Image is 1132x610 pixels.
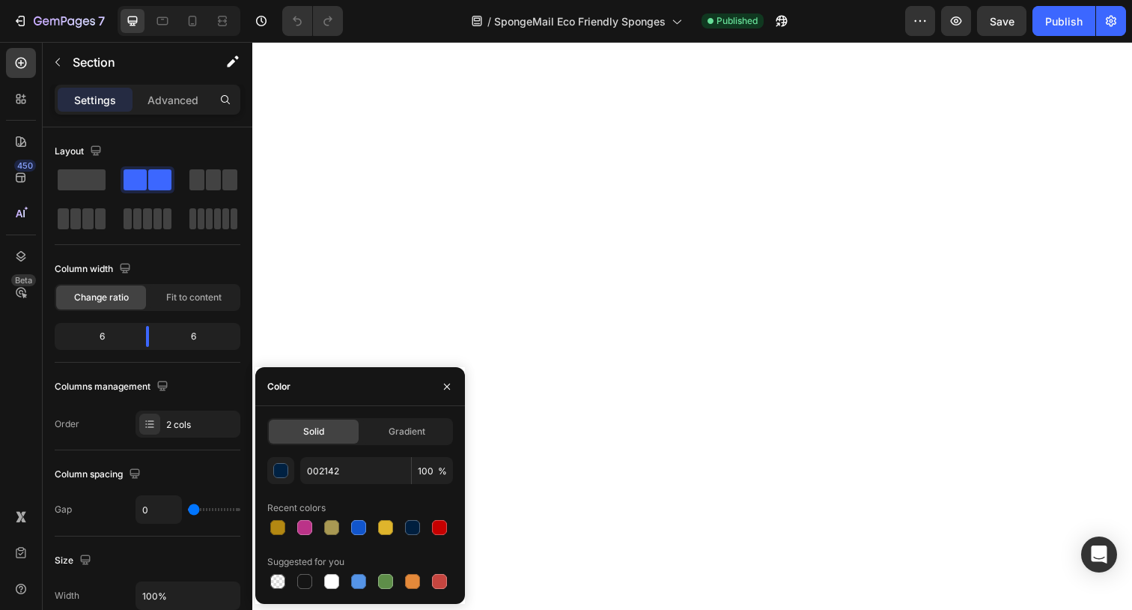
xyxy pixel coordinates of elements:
[438,465,447,478] span: %
[55,259,134,280] div: Column width
[55,589,79,603] div: Width
[487,13,491,29] span: /
[282,6,343,36] div: Undo/Redo
[161,326,237,347] div: 6
[73,53,195,71] p: Section
[252,42,1132,610] iframe: Design area
[990,15,1014,28] span: Save
[267,501,326,515] div: Recent colors
[98,12,105,30] p: 7
[147,92,198,108] p: Advanced
[55,417,79,431] div: Order
[74,92,116,108] p: Settings
[300,457,411,484] input: Eg: FFFFFF
[55,377,171,397] div: Columns management
[55,465,144,485] div: Column spacing
[977,6,1026,36] button: Save
[6,6,112,36] button: 7
[166,291,222,304] span: Fit to content
[494,13,666,29] span: SpongeMail Eco Friendly Sponges
[1032,6,1095,36] button: Publish
[716,14,758,28] span: Published
[14,160,36,172] div: 450
[136,496,181,523] input: Auto
[74,291,129,304] span: Change ratio
[166,418,237,432] div: 2 cols
[55,142,105,162] div: Layout
[55,503,72,516] div: Gap
[267,555,344,569] div: Suggested for you
[303,425,324,438] span: Solid
[55,551,94,571] div: Size
[1045,13,1083,29] div: Publish
[267,380,290,393] div: Color
[11,274,36,286] div: Beta
[136,582,240,609] input: Auto
[58,326,134,347] div: 6
[389,425,425,438] span: Gradient
[1081,537,1117,573] div: Open Intercom Messenger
